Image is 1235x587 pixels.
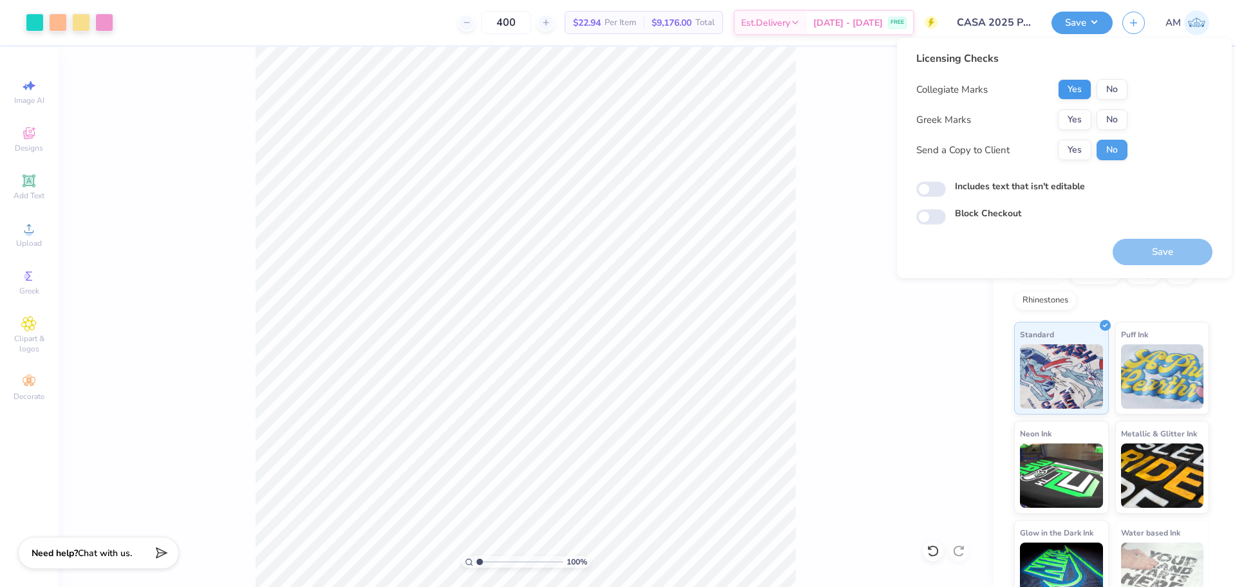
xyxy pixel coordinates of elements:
[6,333,52,354] span: Clipart & logos
[955,207,1021,220] label: Block Checkout
[1058,79,1091,100] button: Yes
[955,180,1085,193] label: Includes text that isn't editable
[1097,140,1127,160] button: No
[573,16,601,30] span: $22.94
[695,16,715,30] span: Total
[1121,427,1197,440] span: Metallic & Glitter Ink
[1058,140,1091,160] button: Yes
[14,191,44,201] span: Add Text
[916,82,988,97] div: Collegiate Marks
[1097,79,1127,100] button: No
[19,286,39,296] span: Greek
[32,547,78,559] strong: Need help?
[741,16,790,30] span: Est. Delivery
[813,16,883,30] span: [DATE] - [DATE]
[1014,291,1077,310] div: Rhinestones
[1097,109,1127,130] button: No
[16,238,42,248] span: Upload
[1020,526,1093,539] span: Glow in the Dark Ink
[1184,10,1209,35] img: Arvi Mikhail Parcero
[605,16,636,30] span: Per Item
[1058,109,1091,130] button: Yes
[567,556,587,568] span: 100 %
[891,18,904,27] span: FREE
[15,143,43,153] span: Designs
[481,11,531,34] input: – –
[1121,443,1204,508] img: Metallic & Glitter Ink
[1051,12,1113,34] button: Save
[916,51,1127,66] div: Licensing Checks
[947,10,1042,35] input: Untitled Design
[916,113,971,127] div: Greek Marks
[1020,344,1103,409] img: Standard
[14,95,44,106] span: Image AI
[1121,328,1148,341] span: Puff Ink
[1020,328,1054,341] span: Standard
[1121,344,1204,409] img: Puff Ink
[14,391,44,402] span: Decorate
[78,547,132,559] span: Chat with us.
[916,143,1010,158] div: Send a Copy to Client
[1165,15,1181,30] span: AM
[1020,443,1103,508] img: Neon Ink
[1121,526,1180,539] span: Water based Ink
[1020,427,1051,440] span: Neon Ink
[652,16,692,30] span: $9,176.00
[1165,10,1209,35] a: AM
